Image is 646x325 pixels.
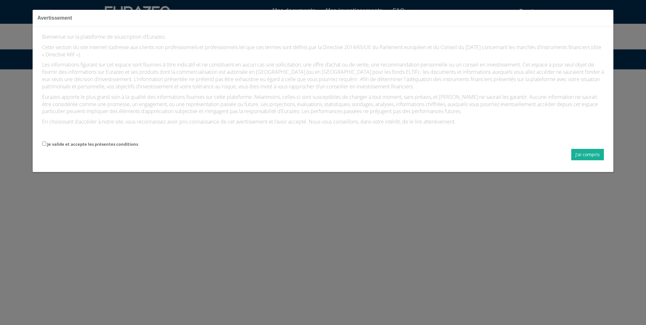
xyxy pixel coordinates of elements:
[42,93,604,115] p: Eurazeo apporte le plus grand soin à la qualité des informations fournies sur cette plateforme. N...
[42,33,604,41] p: Bienvenue sur la plateforme de souscription d’Eurazeo.
[42,61,604,90] p: Les informations figurant sur cet espace sont fournies à titre indicatif et ne constituent en auc...
[42,44,604,58] p: Cette section du site internet s’adresse aux clients non professionnels et professionnels tel que...
[42,118,604,125] p: En choisissant d’accéder à notre site, vous reconnaissez avoir pris connaissance de cet avertisse...
[47,141,138,147] label: Je valide et accepte les présentes conditions
[571,149,604,160] button: J'ai compris
[37,15,609,22] h3: Avertissement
